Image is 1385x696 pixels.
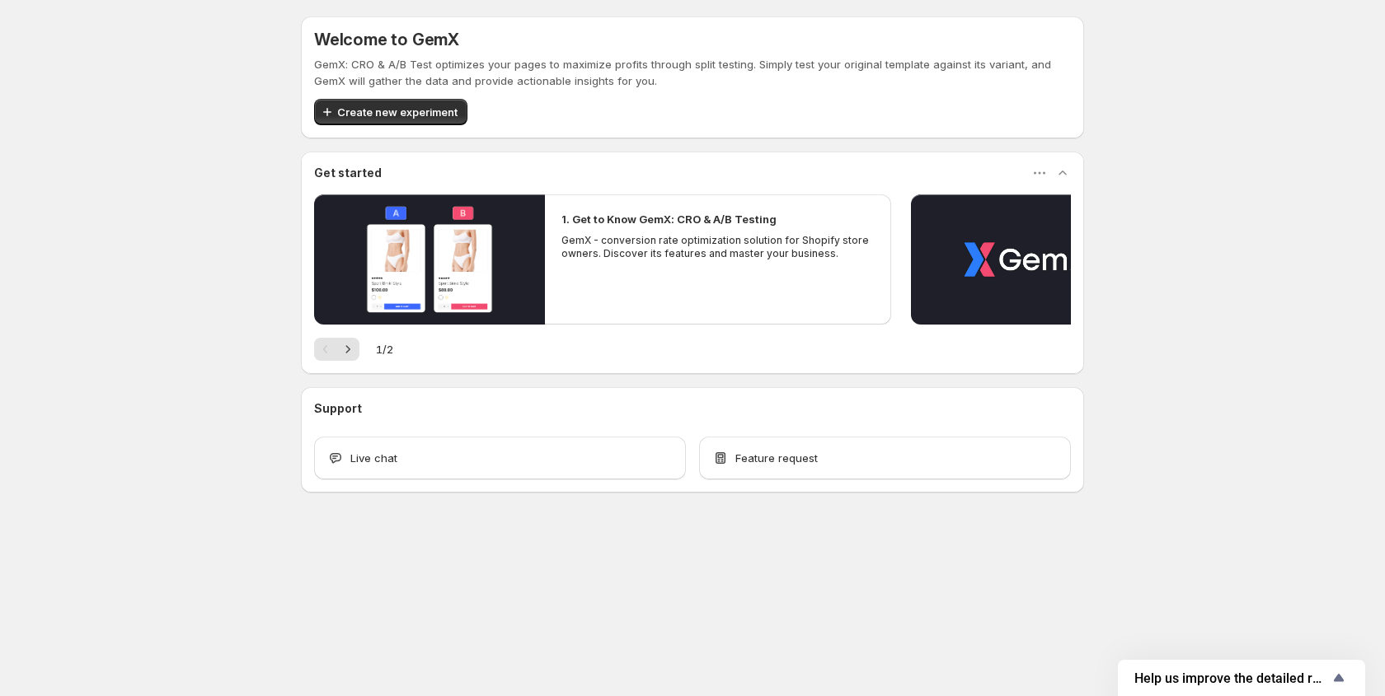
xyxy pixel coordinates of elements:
[350,450,397,466] span: Live chat
[314,194,545,325] button: Play video
[314,30,459,49] h5: Welcome to GemX
[561,234,875,260] p: GemX - conversion rate optimization solution for Shopify store owners. Discover its features and ...
[561,211,777,227] h2: 1. Get to Know GemX: CRO & A/B Testing
[336,338,359,361] button: Next
[911,194,1142,325] button: Play video
[376,341,393,357] span: 1 / 2
[1134,668,1349,688] button: Show survey - Help us improve the detailed report for A/B campaigns
[337,104,458,120] span: Create new experiment
[314,56,1071,89] p: GemX: CRO & A/B Test optimizes your pages to maximize profits through split testing. Simply test ...
[314,338,359,361] nav: Pagination
[314,99,467,125] button: Create new experiment
[314,165,382,181] h3: Get started
[314,400,362,417] h3: Support
[1134,670,1329,686] span: Help us improve the detailed report for A/B campaigns
[735,450,818,466] span: Feature request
